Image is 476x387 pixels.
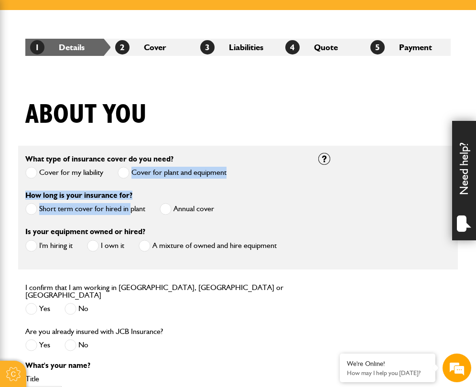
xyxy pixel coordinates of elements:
span: 1 [30,40,44,54]
p: What's your name? [25,362,304,369]
li: Cover [110,39,195,56]
label: Yes [25,303,50,315]
label: A mixture of owned and hire equipment [139,240,277,252]
p: How may I help you today? [347,369,428,376]
li: Payment [366,39,451,56]
label: No [65,303,88,315]
label: How long is your insurance for? [25,192,132,199]
div: Need help? [452,121,476,240]
label: I'm hiring it [25,240,73,252]
label: Short term cover for hired in plant [25,203,145,215]
label: No [65,339,88,351]
label: Yes [25,339,50,351]
span: 4 [285,40,300,54]
label: I own it [87,240,124,252]
h1: About you [25,99,147,131]
label: Are you already insured with JCB Insurance? [25,328,163,335]
label: Is your equipment owned or hired? [25,228,145,236]
li: Liabilities [195,39,281,56]
label: What type of insurance cover do you need? [25,155,173,163]
li: Details [25,39,110,56]
span: 5 [370,40,385,54]
label: Cover for my liability [25,167,103,179]
label: Title [25,375,304,383]
label: Annual cover [160,203,214,215]
label: Cover for plant and equipment [118,167,227,179]
div: We're Online! [347,360,428,368]
span: 2 [115,40,130,54]
label: I confirm that I am working in [GEOGRAPHIC_DATA], [GEOGRAPHIC_DATA] or [GEOGRAPHIC_DATA] [25,284,304,299]
li: Quote [281,39,366,56]
span: 3 [200,40,215,54]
